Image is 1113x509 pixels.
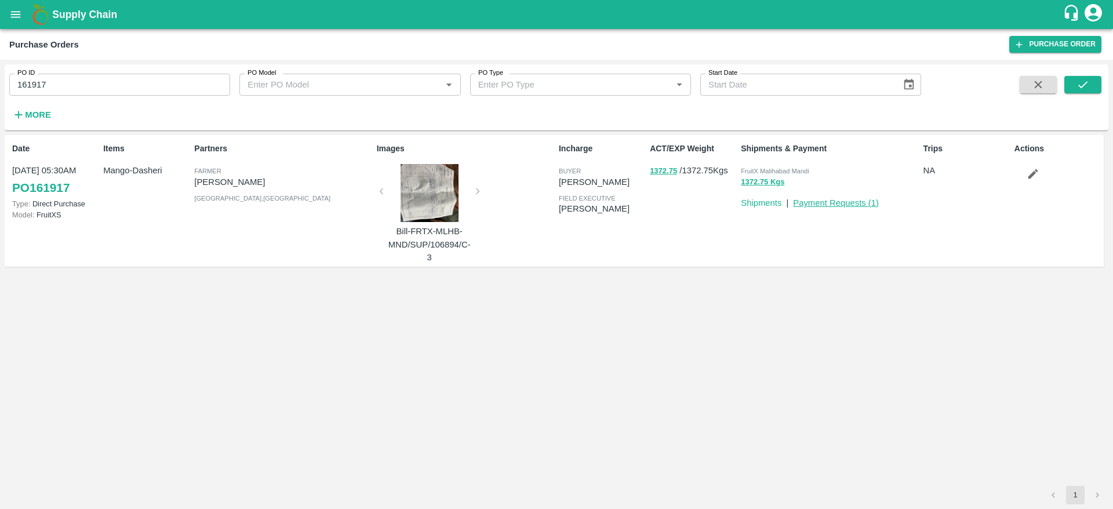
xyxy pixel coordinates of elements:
p: [PERSON_NAME] [559,202,645,215]
a: Shipments [741,198,781,208]
label: PO ID [17,68,35,78]
span: [GEOGRAPHIC_DATA] , [GEOGRAPHIC_DATA] [194,195,330,202]
label: PO Model [248,68,277,78]
div: Purchase Orders [9,37,79,52]
input: Enter PO Model [243,77,423,92]
p: NA [923,164,1010,177]
button: More [9,105,54,125]
p: [DATE] 05:30AM [12,164,99,177]
div: account of current user [1083,2,1104,27]
p: [PERSON_NAME] [559,176,645,188]
label: Start Date [708,68,737,78]
input: Start Date [700,74,893,96]
p: Incharge [559,143,645,155]
p: Mango-Dasheri [103,164,190,177]
div: customer-support [1063,4,1083,25]
p: Images [377,143,554,155]
span: field executive [559,195,616,202]
p: Direct Purchase [12,198,99,209]
a: Supply Chain [52,6,1063,23]
label: PO Type [478,68,503,78]
button: Open [672,77,687,92]
button: Choose date [898,74,920,96]
img: logo [29,3,52,26]
button: 1372.75 Kgs [741,176,784,189]
p: Partners [194,143,372,155]
button: page 1 [1066,486,1085,504]
p: FruitXS [12,209,99,220]
button: Open [441,77,456,92]
p: Trips [923,143,1010,155]
p: Date [12,143,99,155]
input: Enter PO Type [474,77,653,92]
p: ACT/EXP Weight [650,143,736,155]
a: PO161917 [12,177,70,198]
a: Payment Requests (1) [793,198,879,208]
p: Shipments & Payment [741,143,918,155]
p: [PERSON_NAME] [194,176,372,188]
button: 1372.75 [650,165,677,178]
nav: pagination navigation [1042,486,1108,504]
span: FruitX Malihabad Mandi [741,168,809,174]
p: / 1372.75 Kgs [650,164,736,177]
input: Enter PO ID [9,74,230,96]
span: buyer [559,168,581,174]
p: Items [103,143,190,155]
p: Bill-FRTX-MLHB-MND/SUP/106894/C-3 [386,225,473,264]
b: Supply Chain [52,9,117,20]
button: open drawer [2,1,29,28]
span: Farmer [194,168,221,174]
p: Actions [1014,143,1101,155]
div: | [781,192,788,209]
span: Type: [12,199,30,208]
strong: More [25,110,51,119]
span: Model: [12,210,34,219]
a: Purchase Order [1009,36,1101,53]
